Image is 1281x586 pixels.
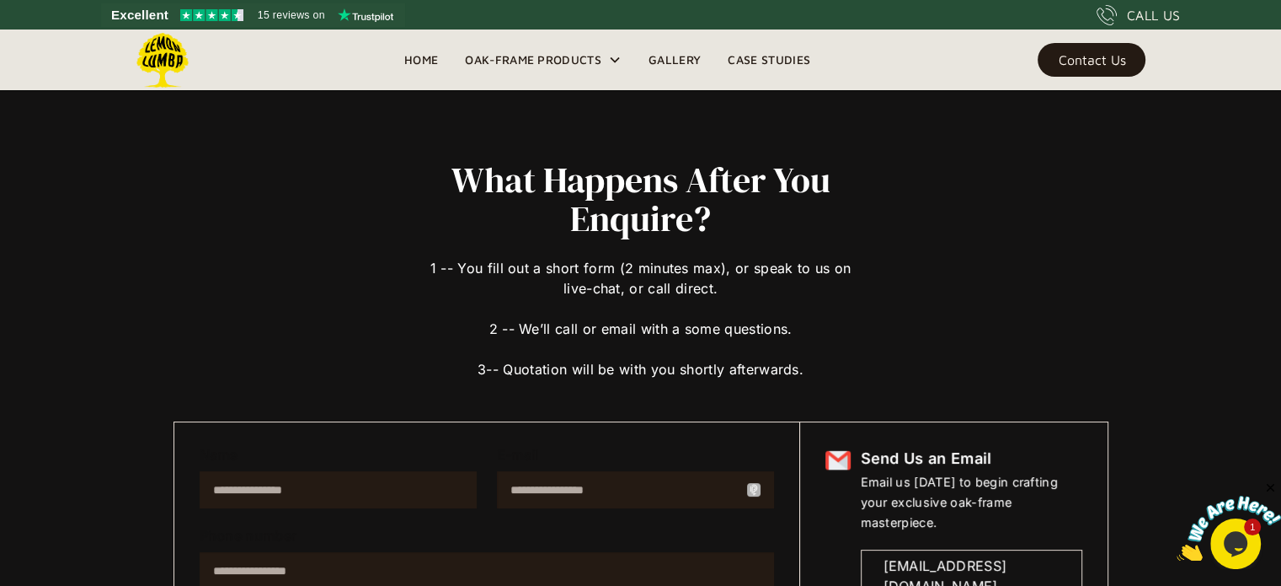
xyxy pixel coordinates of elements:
div: CALL US [1127,5,1180,25]
div: Oak-Frame Products [451,30,635,90]
label: Name [200,448,477,461]
span: 15 reviews on [258,5,325,25]
img: Trustpilot 4.5 stars [180,9,243,21]
div: Contact Us [1058,54,1125,66]
div: 1 -- You fill out a short form (2 minutes max), or speak to us on live-chat, or call direct. 2 --... [424,238,858,379]
iframe: chat widget [1177,481,1281,561]
a: CALL US [1097,5,1180,25]
a: Home [391,47,451,73]
a: Gallery [635,47,714,73]
a: See Lemon Lumba reviews on Trustpilot [101,3,405,27]
label: E-mail [497,448,774,461]
a: Case Studies [714,47,824,73]
div: Email us [DATE] to begin crafting your exclusive oak-frame masterpiece. [861,472,1082,533]
h2: What Happens After You Enquire? [424,160,858,238]
a: Contact Us [1038,43,1145,77]
h6: Send Us an Email [861,448,1082,470]
label: Phone number [200,529,774,542]
img: Trustpilot logo [338,8,393,22]
span: Excellent [111,5,168,25]
div: Oak-Frame Products [465,50,601,70]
